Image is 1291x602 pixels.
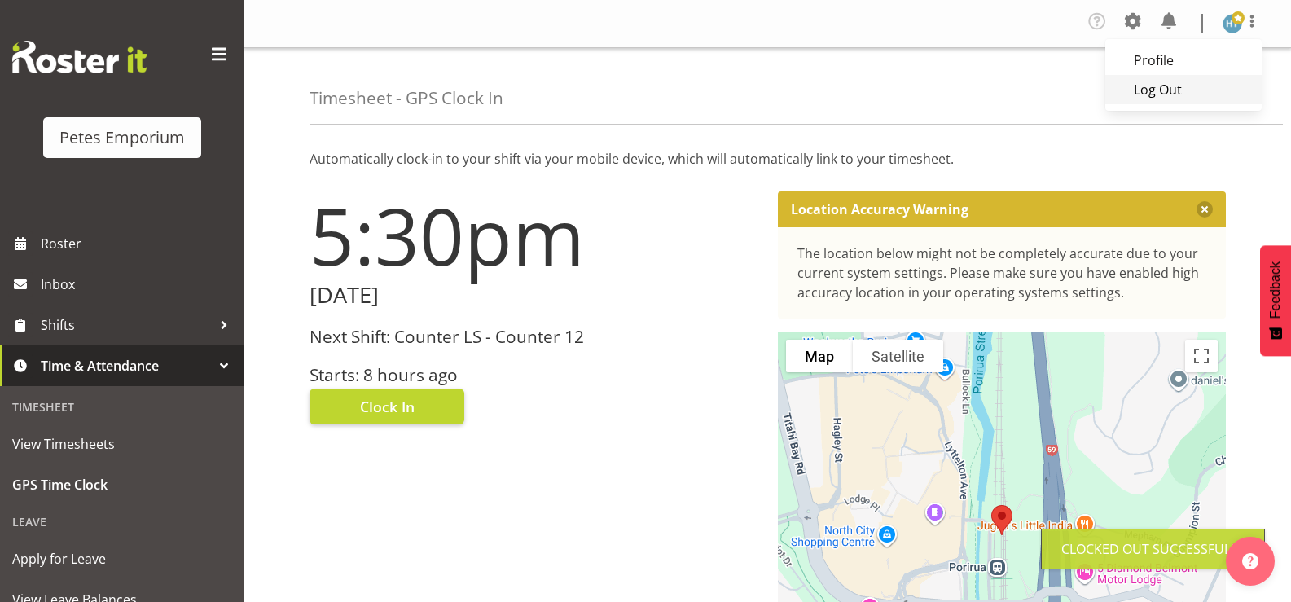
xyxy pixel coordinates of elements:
h3: Starts: 8 hours ago [310,366,758,384]
a: View Timesheets [4,424,240,464]
div: Clocked out Successfully [1061,539,1245,559]
a: GPS Time Clock [4,464,240,505]
button: Show satellite imagery [853,340,943,372]
h3: Next Shift: Counter LS - Counter 12 [310,327,758,346]
span: GPS Time Clock [12,472,232,497]
p: Automatically clock-in to your shift via your mobile device, which will automatically link to you... [310,149,1226,169]
span: Shifts [41,313,212,337]
div: Timesheet [4,390,240,424]
button: Toggle fullscreen view [1185,340,1218,372]
button: Feedback - Show survey [1260,245,1291,356]
img: Rosterit website logo [12,41,147,73]
span: Roster [41,231,236,256]
span: Clock In [360,396,415,417]
span: Inbox [41,272,236,297]
h2: [DATE] [310,283,758,308]
button: Close message [1197,201,1213,218]
img: helena-tomlin701.jpg [1223,14,1242,33]
div: The location below might not be completely accurate due to your current system settings. Please m... [797,244,1207,302]
button: Show street map [786,340,853,372]
span: View Timesheets [12,432,232,456]
a: Log Out [1105,75,1262,104]
p: Location Accuracy Warning [791,201,968,218]
div: Petes Emporium [59,125,185,150]
button: Clock In [310,389,464,424]
img: help-xxl-2.png [1242,553,1258,569]
h1: 5:30pm [310,191,758,279]
div: Leave [4,505,240,538]
a: Profile [1105,46,1262,75]
span: Apply for Leave [12,547,232,571]
span: Time & Attendance [41,354,212,378]
span: Feedback [1268,261,1283,319]
h4: Timesheet - GPS Clock In [310,89,503,108]
a: Apply for Leave [4,538,240,579]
